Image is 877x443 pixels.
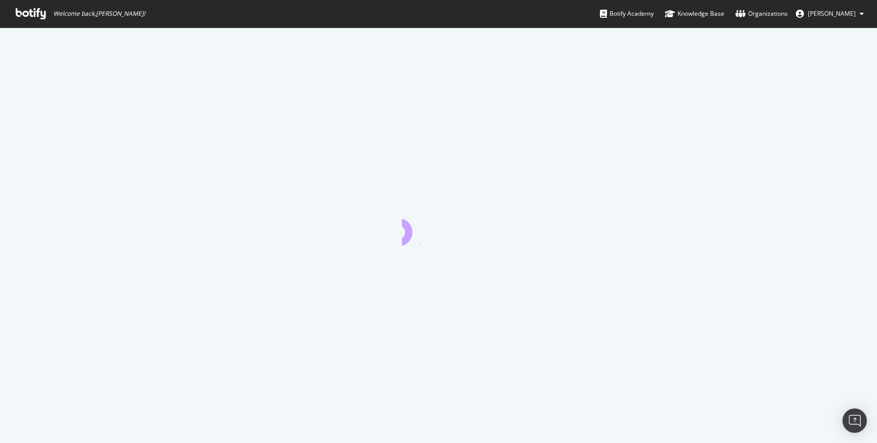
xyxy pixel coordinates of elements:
[788,6,872,22] button: [PERSON_NAME]
[842,408,867,433] div: Open Intercom Messenger
[53,10,145,18] span: Welcome back, [PERSON_NAME] !
[402,209,475,246] div: animation
[600,9,654,19] div: Botify Academy
[808,9,856,18] span: Mihir Naik
[665,9,724,19] div: Knowledge Base
[735,9,788,19] div: Organizations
